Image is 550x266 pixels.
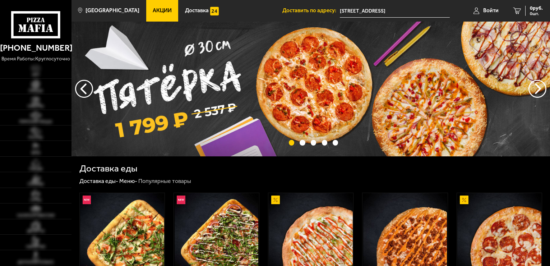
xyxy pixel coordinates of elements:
[271,196,280,204] img: Акционный
[138,178,191,185] div: Популярные товары
[460,196,468,204] img: Акционный
[311,140,316,145] button: точки переключения
[282,8,340,13] span: Доставить по адресу:
[85,8,139,13] span: [GEOGRAPHIC_DATA]
[322,140,327,145] button: точки переключения
[530,6,543,11] span: 0 руб.
[333,140,338,145] button: точки переключения
[289,140,294,145] button: точки переключения
[79,164,137,173] h1: Доставка еды
[177,196,185,204] img: Новинка
[79,178,118,184] a: Доставка еды-
[153,8,172,13] span: Акции
[528,80,546,98] button: предыдущий
[210,7,219,15] img: 15daf4d41897b9f0e9f617042186c801.svg
[75,80,93,98] button: следующий
[340,4,450,18] span: Санкт-Петербург, проспект Непокорённых, 16к1
[300,140,305,145] button: точки переключения
[483,8,499,13] span: Войти
[530,12,543,16] span: 0 шт.
[119,178,137,184] a: Меню-
[83,196,91,204] img: Новинка
[185,8,209,13] span: Доставка
[340,4,450,18] input: Ваш адрес доставки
